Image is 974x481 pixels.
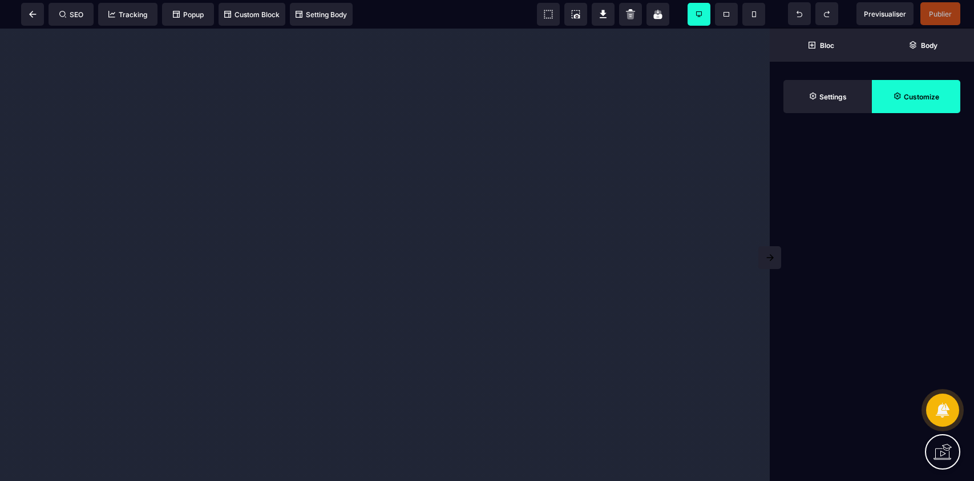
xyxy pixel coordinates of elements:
[864,10,906,18] span: Previsualiser
[783,80,872,113] span: Settings
[820,41,834,50] strong: Bloc
[296,10,347,19] span: Setting Body
[108,10,147,19] span: Tracking
[872,80,960,113] span: Open Style Manager
[59,10,83,19] span: SEO
[770,29,872,62] span: Open Blocks
[904,93,939,101] strong: Customize
[921,41,937,50] strong: Body
[564,3,587,26] span: Screenshot
[856,2,914,25] span: Preview
[173,10,204,19] span: Popup
[819,93,847,101] strong: Settings
[929,10,952,18] span: Publier
[537,3,560,26] span: View components
[224,10,280,19] span: Custom Block
[872,29,974,62] span: Open Layer Manager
